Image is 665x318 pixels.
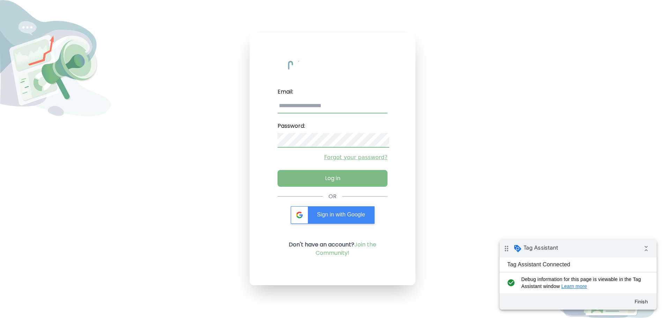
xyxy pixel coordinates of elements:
span: Debug information for this page is viewable in the Tag Assistant window [22,36,146,50]
a: Join the Community! [316,241,376,257]
i: check_circle [6,36,17,50]
button: Finish [129,56,154,68]
p: Don't have an account? [278,241,387,257]
label: Email: [278,85,387,99]
a: Learn more [62,44,88,49]
label: Password: [278,119,387,133]
div: Sign in with Google [291,206,375,224]
span: Sign in with Google [317,212,365,217]
button: Log in [278,170,387,187]
i: Collapse debug badge [140,2,154,16]
img: My Influency [288,61,377,73]
a: Forgot your password? [278,153,387,162]
span: Tag Assistant [24,5,59,12]
div: OR [328,192,337,201]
